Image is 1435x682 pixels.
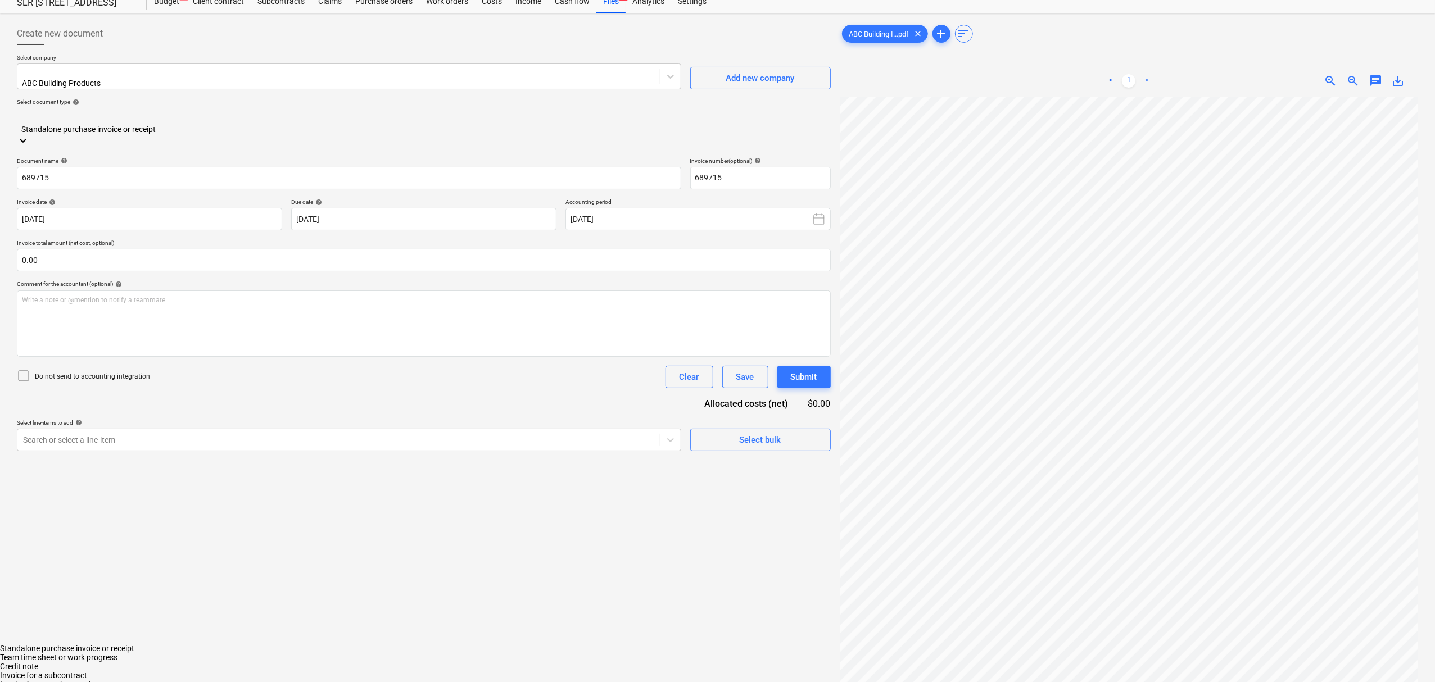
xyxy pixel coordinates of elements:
div: Document name [17,157,681,165]
a: Previous page [1104,74,1117,88]
div: Due date [291,198,556,206]
span: sort [957,27,971,40]
div: ABC Building I...pdf [842,25,928,43]
div: Invoice number (optional) [690,157,831,165]
div: Standalone purchase invoice or receipt [21,125,491,134]
input: Document name [17,167,681,189]
button: Select bulk [690,429,831,451]
div: Comment for the accountant (optional) [17,280,831,288]
a: Page 1 is your current page [1122,74,1135,88]
span: help [47,199,56,206]
p: Select company [17,54,681,63]
span: help [70,99,79,106]
a: Next page [1140,74,1153,88]
button: Add new company [690,67,831,89]
div: Allocated costs (net) [685,397,806,410]
span: zoom_out [1346,74,1360,88]
div: Select line-items to add [17,419,681,426]
span: add [935,27,948,40]
input: Invoice total amount (net cost, optional) [17,249,831,271]
div: Select bulk [740,433,781,447]
div: Save [736,370,754,384]
div: Submit [791,370,817,384]
p: Do not send to accounting integration [35,372,150,381]
p: Accounting period [565,198,831,208]
div: Select document type [17,98,831,106]
span: zoom_in [1324,74,1337,88]
span: help [753,157,762,164]
span: clear [912,27,925,40]
div: Invoice date [17,198,282,206]
button: [DATE] [565,208,831,230]
span: chat [1369,74,1382,88]
span: Create new document [17,27,103,40]
span: help [313,199,322,206]
span: help [113,281,122,288]
button: Clear [666,366,713,388]
div: ABC Building Products [22,79,378,88]
div: Clear [680,370,699,384]
span: save_alt [1391,74,1405,88]
span: ABC Building I...pdf [843,30,916,38]
span: help [73,419,82,426]
p: Invoice total amount (net cost, optional) [17,239,831,249]
input: Invoice number [690,167,831,189]
button: Save [722,366,768,388]
div: $0.00 [806,397,831,410]
div: Add new company [726,71,795,85]
input: Invoice date not specified [17,208,282,230]
span: help [58,157,67,164]
button: Submit [777,366,831,388]
input: Due date not specified [291,208,556,230]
